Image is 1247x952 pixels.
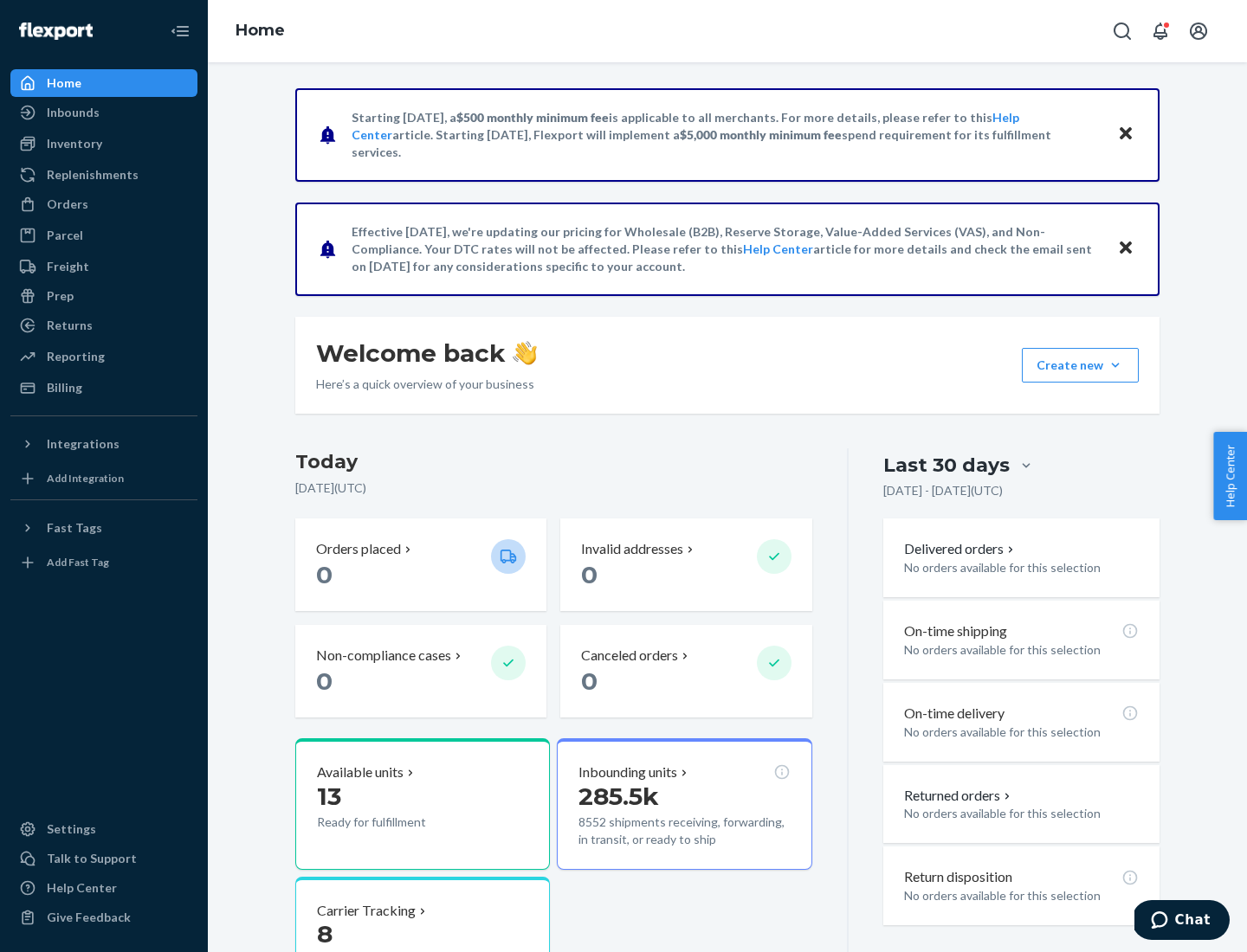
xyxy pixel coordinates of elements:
p: Here’s a quick overview of your business [316,376,537,393]
button: Close Navigation [163,14,197,48]
div: Help Center [47,879,117,897]
div: Talk to Support [47,850,137,867]
a: Inventory [10,130,197,158]
div: Home [47,74,81,92]
p: Starting [DATE], a is applicable to all merchants. For more details, please refer to this article... [352,109,1101,161]
div: Give Feedback [47,909,131,926]
div: Returns [47,317,93,334]
p: No orders available for this selection [904,724,1139,741]
p: Return disposition [904,867,1012,887]
a: Orders [10,190,197,218]
iframe: Opens a widget where you can chat to one of our agents [1134,900,1230,943]
span: 0 [581,666,598,696]
a: Replenishments [10,161,197,189]
div: Orders [47,196,88,213]
p: Orders placed [316,539,401,559]
button: Orders placed 0 [295,518,546,611]
p: [DATE] ( UTC ) [295,479,812,497]
p: No orders available for this selection [904,559,1139,576]
span: 13 [317,782,341,811]
button: Delivered orders [904,539,1018,559]
img: Flexport logo [19,23,93,40]
button: Invalid addresses 0 [560,518,811,611]
button: Open account menu [1181,14,1216,48]
a: Help Center [743,241,813,256]
a: Home [236,21,285,40]
div: Inbounds [47,104,100,121]
a: Billing [10,374,197,402]
p: Canceled orders [581,646,678,666]
button: Close [1115,122,1137,147]
button: Fast Tags [10,514,197,542]
div: Add Fast Tag [47,555,109,569]
div: Billing [47,379,82,396]
a: Home [10,69,197,97]
span: 0 [316,666,333,696]
div: Replenishments [47,166,139,183]
a: Reporting [10,343,197,370]
a: Help Center [10,874,197,902]
button: Close [1115,236,1137,261]
p: Carrier Tracking [317,901,416,921]
button: Give Feedback [10,904,197,931]
button: Create new [1022,348,1139,383]
ol: breadcrumbs [222,6,299,56]
p: Effective [DATE], we're updating our pricing for Wholesale (B2B), Reserve Storage, Value-Added Se... [352,223,1101,275]
button: Available units13Ready for fulfillment [295,738,550,870]
a: Settings [10,815,197,843]
div: Inventory [47,135,102,152]
button: Inbounding units285.5k8552 shipments receiving, forwarding, in transit, or ready to ship [557,738,811,870]
button: Talk to Support [10,845,197,872]
a: Add Integration [10,465,197,492]
p: Non-compliance cases [316,646,451,666]
h3: Today [295,448,812,476]
a: Freight [10,253,197,280]
button: Open notifications [1143,14,1178,48]
button: Returned orders [904,786,1014,806]
button: Help Center [1213,432,1247,520]
a: Add Fast Tag [10,549,197,576]
p: No orders available for this selection [904,805,1139,822]
p: No orders available for this selection [904,641,1139,659]
p: Available units [317,762,404,782]
h1: Welcome back [316,338,537,369]
div: Freight [47,258,89,275]
img: hand-wave emoji [513,341,537,365]
button: Integrations [10,430,197,458]
p: Inbounding units [578,762,677,782]
span: 8 [317,919,333,949]
p: 8552 shipments receiving, forwarding, in transit, or ready to ship [578,814,790,848]
p: [DATE] - [DATE] ( UTC ) [883,482,1003,499]
span: 0 [316,560,333,589]
span: $500 monthly minimum fee [456,110,609,125]
div: Prep [47,287,74,305]
div: Add Integration [47,471,124,486]
p: Ready for fulfillment [317,814,477,831]
p: No orders available for this selection [904,887,1139,904]
div: Fast Tags [47,519,102,537]
p: Invalid addresses [581,539,683,559]
span: 285.5k [578,782,659,811]
span: 0 [581,560,598,589]
button: Canceled orders 0 [560,625,811,717]
a: Inbounds [10,99,197,126]
p: On-time shipping [904,621,1007,641]
span: $5,000 monthly minimum fee [680,127,842,142]
button: Non-compliance cases 0 [295,625,546,717]
a: Returns [10,312,197,339]
p: On-time delivery [904,704,1005,724]
div: Last 30 days [883,452,1010,479]
div: Parcel [47,227,83,244]
a: Parcel [10,222,197,249]
button: Open Search Box [1105,14,1140,48]
div: Reporting [47,348,105,365]
div: Integrations [47,435,120,453]
a: Prep [10,282,197,310]
div: Settings [47,820,96,838]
